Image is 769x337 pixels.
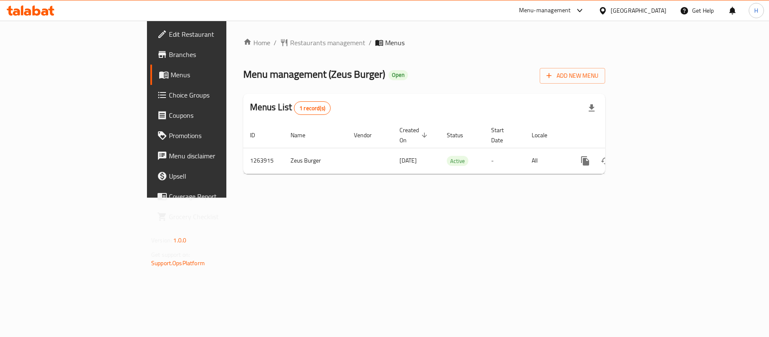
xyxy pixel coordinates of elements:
[389,70,408,80] div: Open
[532,130,558,140] span: Locale
[150,65,275,85] a: Menus
[169,191,269,201] span: Coverage Report
[369,38,372,48] li: /
[150,105,275,125] a: Coupons
[150,146,275,166] a: Menu disclaimer
[354,130,383,140] span: Vendor
[447,156,468,166] span: Active
[546,71,598,81] span: Add New Menu
[169,151,269,161] span: Menu disclaimer
[169,49,269,60] span: Branches
[575,151,595,171] button: more
[150,207,275,227] a: Grocery Checklist
[173,235,186,246] span: 1.0.0
[250,101,331,115] h2: Menus List
[243,38,605,48] nav: breadcrumb
[280,38,365,48] a: Restaurants management
[290,38,365,48] span: Restaurants management
[169,110,269,120] span: Coupons
[484,148,525,174] td: -
[491,125,515,145] span: Start Date
[150,186,275,207] a: Coverage Report
[169,29,269,39] span: Edit Restaurant
[169,171,269,181] span: Upsell
[169,212,269,222] span: Grocery Checklist
[525,148,568,174] td: All
[611,6,666,15] div: [GEOGRAPHIC_DATA]
[169,90,269,100] span: Choice Groups
[389,71,408,79] span: Open
[150,44,275,65] a: Branches
[243,65,385,84] span: Menu management ( Zeus Burger )
[582,98,602,118] div: Export file
[519,5,571,16] div: Menu-management
[151,258,205,269] a: Support.OpsPlatform
[169,130,269,141] span: Promotions
[447,130,474,140] span: Status
[399,125,430,145] span: Created On
[151,249,190,260] span: Get support on:
[243,122,663,174] table: enhanced table
[150,85,275,105] a: Choice Groups
[150,24,275,44] a: Edit Restaurant
[284,148,347,174] td: Zeus Burger
[150,125,275,146] a: Promotions
[385,38,405,48] span: Menus
[151,235,172,246] span: Version:
[540,68,605,84] button: Add New Menu
[595,151,616,171] button: Change Status
[568,122,663,148] th: Actions
[171,70,269,80] span: Menus
[399,155,417,166] span: [DATE]
[294,104,330,112] span: 1 record(s)
[294,101,331,115] div: Total records count
[250,130,266,140] span: ID
[291,130,316,140] span: Name
[150,166,275,186] a: Upsell
[754,6,758,15] span: H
